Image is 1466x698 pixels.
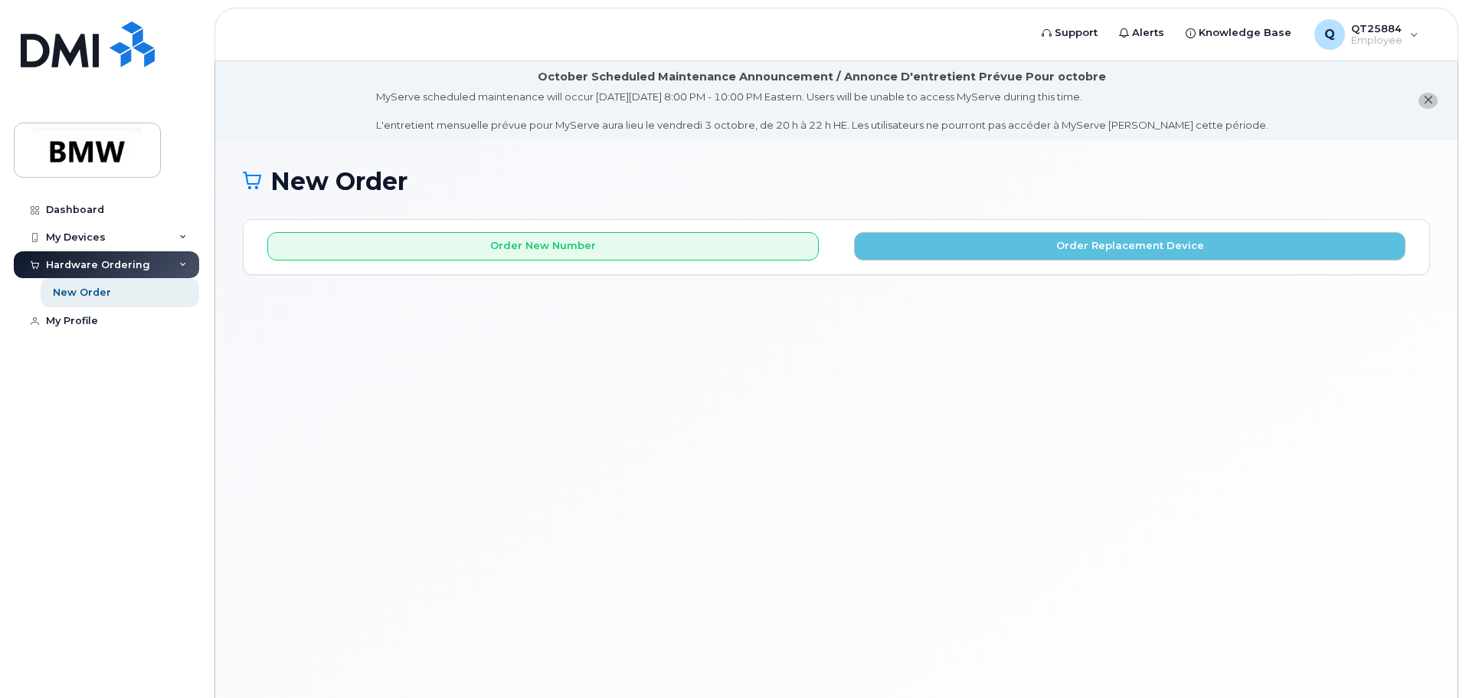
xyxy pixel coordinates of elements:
div: October Scheduled Maintenance Announcement / Annonce D'entretient Prévue Pour octobre [538,69,1106,85]
div: MyServe scheduled maintenance will occur [DATE][DATE] 8:00 PM - 10:00 PM Eastern. Users will be u... [376,90,1268,133]
button: close notification [1419,93,1438,109]
button: Order Replacement Device [854,232,1405,261]
h1: New Order [243,168,1430,195]
button: Order New Number [267,232,819,261]
iframe: Messenger Launcher [1399,631,1455,687]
